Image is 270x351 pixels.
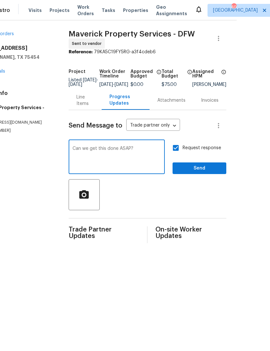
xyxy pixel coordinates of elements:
[173,162,226,174] button: Send
[231,4,236,10] div: 50
[192,69,219,78] h5: Assigned HPM
[69,122,122,129] span: Send Message to
[130,69,154,78] h5: Approved Budget
[99,82,128,87] span: -
[69,49,226,55] div: 79KA5C19FY5RG-a3f4cdeb6
[183,145,221,151] span: Request response
[187,69,192,82] span: The total cost of line items that have been proposed by Opendoor. This sum includes line items th...
[102,8,115,13] span: Tasks
[201,97,219,104] div: Invoices
[69,78,98,87] span: -
[83,78,96,82] span: [DATE]
[77,4,94,17] span: Work Orders
[162,69,186,78] h5: Total Budget
[156,4,187,17] span: Geo Assignments
[192,82,226,87] div: [PERSON_NAME]
[76,94,94,107] div: Line Items
[126,120,180,131] div: Trade partner only
[130,82,143,87] span: $0.00
[69,82,82,87] span: [DATE]
[155,226,226,239] span: On-site Worker Updates
[221,69,226,82] span: The hpm assigned to this work order.
[28,7,42,14] span: Visits
[157,97,186,104] div: Attachments
[69,78,98,87] span: Listed
[73,146,161,169] textarea: Can we get this done ASAP?
[156,69,162,82] span: The total cost of line items that have been approved by both Opendoor and the Trade Partner. This...
[178,164,221,172] span: Send
[69,30,195,38] span: Maverick Property Services - DFW
[109,94,142,107] div: Progress Updates
[50,7,70,14] span: Projects
[123,7,148,14] span: Properties
[69,69,85,74] h5: Project
[99,82,113,87] span: [DATE]
[162,82,177,87] span: $75.00
[99,69,130,78] h5: Work Order Timeline
[213,7,258,14] span: [GEOGRAPHIC_DATA]
[69,226,140,239] span: Trade Partner Updates
[69,50,93,54] b: Reference:
[72,40,104,47] span: Sent to vendor
[115,82,128,87] span: [DATE]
